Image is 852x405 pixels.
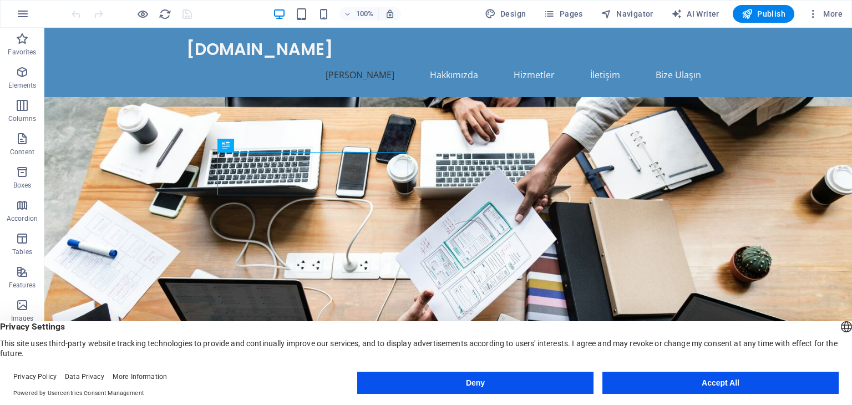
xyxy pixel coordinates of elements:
[8,81,37,90] p: Elements
[671,8,719,19] span: AI Writer
[485,8,526,19] span: Design
[742,8,785,19] span: Publish
[12,247,32,256] p: Tables
[356,7,374,21] h6: 100%
[539,5,587,23] button: Pages
[808,8,843,19] span: More
[601,8,653,19] span: Navigator
[159,8,171,21] i: Reload page
[10,148,34,156] p: Content
[480,5,531,23] div: Design (Ctrl+Alt+Y)
[385,9,395,19] i: On resize automatically adjust zoom level to fit chosen device.
[339,7,379,21] button: 100%
[11,314,34,323] p: Images
[8,48,36,57] p: Favorites
[9,281,35,290] p: Features
[13,181,32,190] p: Boxes
[803,5,847,23] button: More
[8,114,36,123] p: Columns
[544,8,582,19] span: Pages
[733,5,794,23] button: Publish
[596,5,658,23] button: Navigator
[667,5,724,23] button: AI Writer
[7,214,38,223] p: Accordion
[158,7,171,21] button: reload
[480,5,531,23] button: Design
[136,7,149,21] button: Click here to leave preview mode and continue editing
